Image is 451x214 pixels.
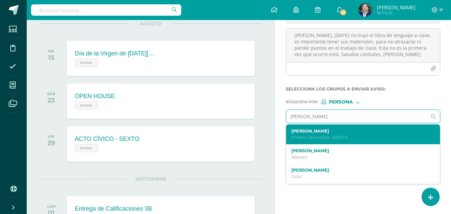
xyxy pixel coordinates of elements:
[291,129,429,134] label: [PERSON_NAME]
[47,134,55,139] div: VIE
[47,139,55,147] div: 29
[321,99,372,104] div: [object Object]
[286,110,427,123] input: Ej. Mario Galindo
[48,53,54,61] div: 15
[129,21,172,27] span: AGOSTO
[75,50,155,57] div: Día de la Virgen de [DATE][PERSON_NAME] - Asueto
[75,59,98,67] span: Evento
[75,205,152,212] div: Entrega de Calificaciones 3B
[75,136,139,143] div: ACTO CÍVICO - SEXTO
[75,93,115,100] div: OPEN HOUSE
[329,100,353,104] span: Persona
[48,49,54,53] div: VIE
[291,154,429,160] p: Maestro
[359,3,372,17] img: a96fe352e1c998628a4a62c8d264cdd5.png
[75,144,98,152] span: Evento
[286,100,318,104] span: Búsqueda por :
[47,96,55,104] div: 23
[291,174,429,179] p: Tutor
[47,91,55,96] div: SÁB
[291,135,429,140] p: Primero Secundaria 2682019
[125,176,177,182] span: SEPTIEMBRE
[47,204,55,209] div: LUN
[377,4,415,11] span: [PERSON_NAME]
[340,9,347,16] span: 26
[75,101,98,110] span: Evento
[377,10,415,16] span: Mi Perfil
[286,86,440,91] label: Selecciona los grupos a enviar aviso :
[291,148,429,153] label: [PERSON_NAME]
[31,4,181,16] input: Busca un usuario...
[291,168,429,173] label: [PERSON_NAME]
[286,29,440,62] textarea: [PERSON_NAME], [DATE] no trajo el libro de lenguaje a clase, es importante tener sus materiales, ...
